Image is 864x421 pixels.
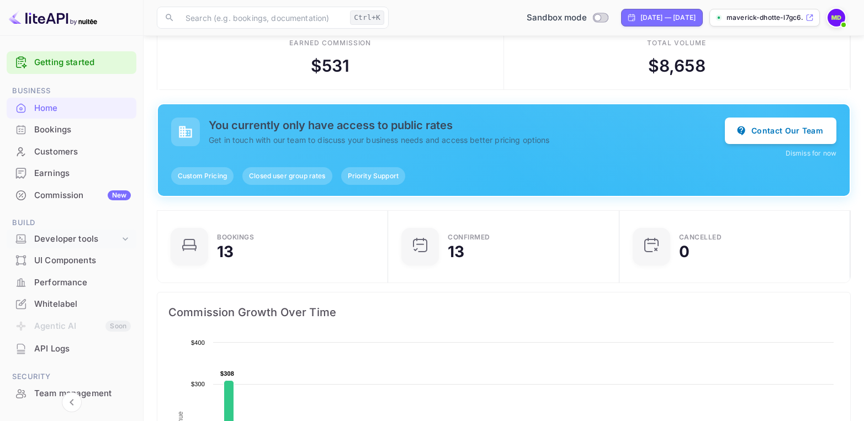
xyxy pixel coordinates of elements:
[7,163,136,184] div: Earnings
[7,98,136,118] a: Home
[7,141,136,163] div: Customers
[341,171,405,181] span: Priority Support
[7,371,136,383] span: Security
[7,119,136,141] div: Bookings
[311,54,350,78] div: $ 531
[171,171,234,181] span: Custom Pricing
[179,7,346,29] input: Search (e.g. bookings, documentation)
[34,146,131,158] div: Customers
[7,51,136,74] div: Getting started
[7,250,136,270] a: UI Components
[7,338,136,360] div: API Logs
[217,244,234,259] div: 13
[34,233,120,246] div: Developer tools
[647,38,706,48] div: Total volume
[7,294,136,315] div: Whitelabel
[34,124,131,136] div: Bookings
[242,171,332,181] span: Closed user group rates
[7,85,136,97] span: Business
[34,102,131,115] div: Home
[828,9,845,26] img: Maverick Dhotte
[527,12,587,24] span: Sandbox mode
[9,9,97,26] img: LiteAPI logo
[7,383,136,404] div: Team management
[7,119,136,140] a: Bookings
[34,254,131,267] div: UI Components
[108,190,131,200] div: New
[34,189,131,202] div: Commission
[7,294,136,314] a: Whitelabel
[7,250,136,271] div: UI Components
[34,298,131,311] div: Whitelabel
[7,383,136,403] a: Team management
[7,185,136,205] a: CommissionNew
[648,54,706,78] div: $ 8,658
[34,56,131,69] a: Getting started
[7,338,136,359] a: API Logs
[448,244,464,259] div: 13
[289,38,371,48] div: Earned commission
[640,13,696,23] div: [DATE] — [DATE]
[217,234,254,241] div: Bookings
[34,276,131,289] div: Performance
[7,163,136,183] a: Earnings
[220,370,234,377] text: $308
[62,392,82,412] button: Collapse navigation
[7,230,136,249] div: Developer tools
[191,381,205,387] text: $300
[7,141,136,162] a: Customers
[448,234,490,241] div: Confirmed
[191,339,205,346] text: $400
[209,119,725,132] h5: You currently only have access to public rates
[786,148,836,158] button: Dismiss for now
[7,272,136,294] div: Performance
[34,167,131,180] div: Earnings
[679,244,690,259] div: 0
[679,234,722,241] div: CANCELLED
[209,134,725,146] p: Get in touch with our team to discuss your business needs and access better pricing options
[168,303,839,321] span: Commission Growth Over Time
[7,272,136,292] a: Performance
[34,343,131,355] div: API Logs
[725,118,836,144] button: Contact Our Team
[7,185,136,206] div: CommissionNew
[350,10,384,25] div: Ctrl+K
[34,387,131,400] div: Team management
[7,217,136,229] span: Build
[7,98,136,119] div: Home
[522,12,612,24] div: Switch to Production mode
[727,13,803,23] p: maverick-dhotte-l7gc6....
